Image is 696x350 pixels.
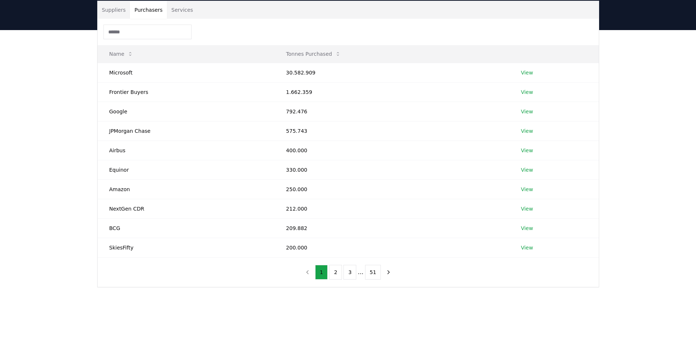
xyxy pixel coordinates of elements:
td: 209.882 [274,218,509,238]
td: Google [98,102,274,121]
a: View [521,88,533,96]
td: JPMorgan Chase [98,121,274,141]
td: 212.000 [274,199,509,218]
td: BCG [98,218,274,238]
button: 3 [343,265,356,280]
a: View [521,244,533,251]
a: View [521,166,533,174]
td: NextGen CDR [98,199,274,218]
td: Equinor [98,160,274,179]
td: 250.000 [274,179,509,199]
button: Purchasers [130,1,167,19]
a: View [521,147,533,154]
td: Amazon [98,179,274,199]
button: 2 [329,265,342,280]
td: Microsoft [98,63,274,82]
button: 51 [365,265,381,280]
button: Name [103,47,139,61]
td: 575.743 [274,121,509,141]
td: 30.582.909 [274,63,509,82]
td: 1.662.359 [274,82,509,102]
td: SkiesFifty [98,238,274,257]
a: View [521,108,533,115]
button: Suppliers [98,1,130,19]
a: View [521,186,533,193]
td: 200.000 [274,238,509,257]
button: 1 [315,265,328,280]
td: Frontier Buyers [98,82,274,102]
a: View [521,69,533,76]
button: Tonnes Purchased [280,47,347,61]
td: 330.000 [274,160,509,179]
td: 792.476 [274,102,509,121]
button: next page [382,265,395,280]
a: View [521,127,533,135]
a: View [521,205,533,212]
button: Services [167,1,197,19]
a: View [521,225,533,232]
td: Airbus [98,141,274,160]
li: ... [358,268,363,277]
td: 400.000 [274,141,509,160]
